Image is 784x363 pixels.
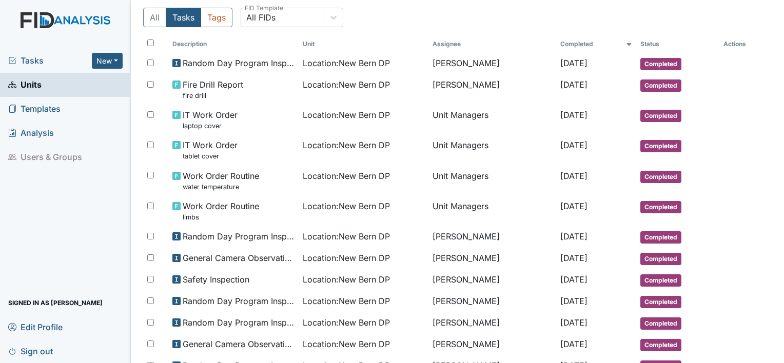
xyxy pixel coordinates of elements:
[183,91,243,100] small: fire drill
[636,35,719,53] th: Toggle SortBy
[640,201,681,213] span: Completed
[428,248,556,269] td: [PERSON_NAME]
[428,105,556,135] td: Unit Managers
[8,77,42,93] span: Units
[303,57,390,69] span: Location : New Bern DP
[560,296,587,306] span: [DATE]
[183,121,238,131] small: laptop cover
[183,295,295,307] span: Random Day Program Inspection
[183,252,295,264] span: General Camera Observation
[560,317,587,328] span: [DATE]
[183,109,238,131] span: IT Work Order laptop cover
[143,8,232,27] div: Type filter
[560,339,587,349] span: [DATE]
[303,170,390,182] span: Location : New Bern DP
[640,339,681,351] span: Completed
[560,110,587,120] span: [DATE]
[640,274,681,287] span: Completed
[428,35,556,53] th: Assignee
[303,78,390,91] span: Location : New Bern DP
[8,319,63,335] span: Edit Profile
[183,200,259,222] span: Work Order Routine limbs
[183,316,295,329] span: Random Day Program Inspection
[428,74,556,105] td: [PERSON_NAME]
[560,171,587,181] span: [DATE]
[303,295,390,307] span: Location : New Bern DP
[560,231,587,241] span: [DATE]
[8,295,103,311] span: Signed in as [PERSON_NAME]
[246,11,276,24] div: All FIDs
[183,57,295,69] span: Random Day Program Inspection
[560,79,587,90] span: [DATE]
[428,312,556,334] td: [PERSON_NAME]
[8,101,61,117] span: Templates
[183,139,238,161] span: IT Work Order tablet cover
[303,273,390,286] span: Location : New Bern DP
[719,35,771,53] th: Actions
[8,343,53,359] span: Sign out
[201,8,232,27] button: Tags
[428,53,556,74] td: [PERSON_NAME]
[428,166,556,196] td: Unit Managers
[8,125,54,141] span: Analysis
[560,274,587,285] span: [DATE]
[143,8,166,27] button: All
[303,200,390,212] span: Location : New Bern DP
[640,317,681,330] span: Completed
[428,269,556,291] td: [PERSON_NAME]
[168,35,299,53] th: Toggle SortBy
[183,338,295,350] span: General Camera Observation
[640,296,681,308] span: Completed
[640,110,681,122] span: Completed
[303,139,390,151] span: Location : New Bern DP
[640,231,681,244] span: Completed
[640,171,681,183] span: Completed
[303,109,390,121] span: Location : New Bern DP
[183,78,243,100] span: Fire Drill Report fire drill
[303,338,390,350] span: Location : New Bern DP
[556,35,636,53] th: Toggle SortBy
[640,58,681,70] span: Completed
[428,334,556,355] td: [PERSON_NAME]
[303,230,390,243] span: Location : New Bern DP
[640,253,681,265] span: Completed
[428,196,556,226] td: Unit Managers
[428,135,556,165] td: Unit Managers
[166,8,201,27] button: Tasks
[560,253,587,263] span: [DATE]
[147,39,154,46] input: Toggle All Rows Selected
[183,273,249,286] span: Safety Inspection
[303,316,390,329] span: Location : New Bern DP
[560,201,587,211] span: [DATE]
[183,182,259,192] small: water temperature
[640,140,681,152] span: Completed
[560,140,587,150] span: [DATE]
[560,58,587,68] span: [DATE]
[299,35,429,53] th: Toggle SortBy
[183,230,295,243] span: Random Day Program Inspection
[303,252,390,264] span: Location : New Bern DP
[428,291,556,312] td: [PERSON_NAME]
[183,151,238,161] small: tablet cover
[428,226,556,248] td: [PERSON_NAME]
[183,170,259,192] span: Work Order Routine water temperature
[640,79,681,92] span: Completed
[92,53,123,69] button: New
[183,212,259,222] small: limbs
[8,54,92,67] a: Tasks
